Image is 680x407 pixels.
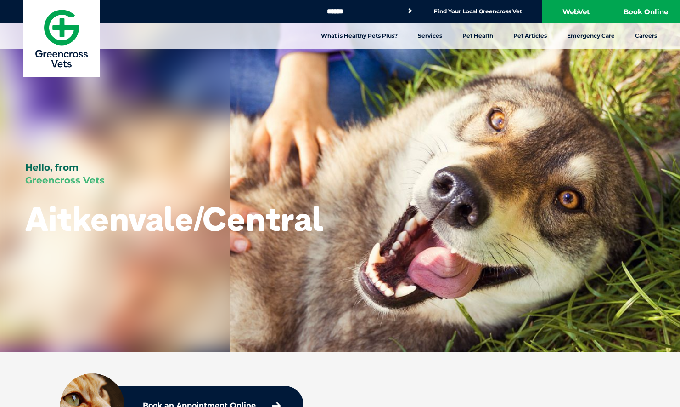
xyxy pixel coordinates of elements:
[434,8,522,15] a: Find Your Local Greencross Vet
[452,23,503,49] a: Pet Health
[503,23,557,49] a: Pet Articles
[557,23,625,49] a: Emergency Care
[25,175,105,186] span: Greencross Vets
[25,162,79,173] span: Hello, from
[25,201,323,237] h1: Aitkenvale/Central
[408,23,452,49] a: Services
[311,23,408,49] a: What is Healthy Pets Plus?
[625,23,667,49] a: Careers
[405,6,415,16] button: Search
